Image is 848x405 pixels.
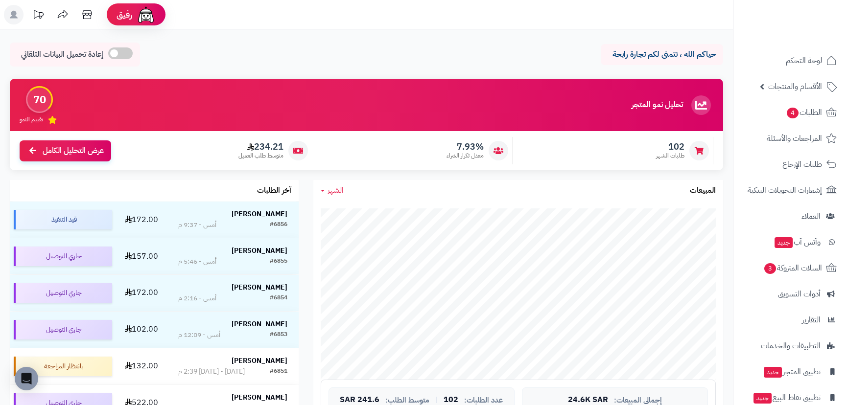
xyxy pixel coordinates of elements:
[786,106,822,119] span: الطلبات
[778,287,821,301] span: أدوات التسويق
[136,5,156,24] img: ai-face.png
[754,393,772,404] span: جديد
[270,257,287,267] div: #6855
[178,367,245,377] div: [DATE] - [DATE] 2:39 م
[20,115,43,124] span: تقييم النمو
[26,5,50,27] a: تحديثات المنصة
[385,396,429,405] span: متوسط الطلب:
[14,210,112,229] div: قيد التنفيذ
[117,9,132,21] span: رفيق
[786,54,822,67] span: لوحة التحكم
[116,348,167,384] td: 132.00
[14,283,112,303] div: جاري التوصيل
[656,141,684,152] span: 102
[321,185,344,196] a: الشهر
[739,256,842,280] a: السلات المتروكة3
[270,293,287,303] div: #6854
[232,356,287,366] strong: [PERSON_NAME]
[739,101,842,124] a: الطلبات4
[43,145,104,157] span: عرض التحليل الكامل
[20,140,111,161] a: عرض التحليل الكامل
[447,152,484,160] span: معدل تكرار الشراء
[14,320,112,339] div: جاري التوصيل
[232,282,287,292] strong: [PERSON_NAME]
[614,396,662,405] span: إجمالي المبيعات:
[802,313,821,327] span: التقارير
[764,367,782,378] span: جديد
[232,246,287,256] strong: [PERSON_NAME]
[761,339,821,353] span: التطبيقات والخدمات
[763,365,821,379] span: تطبيق المتجر
[15,367,38,390] div: Open Intercom Messenger
[763,261,822,275] span: السلات المتروكة
[782,157,822,171] span: طلبات الإرجاع
[739,49,842,72] a: لوحة التحكم
[690,186,716,195] h3: المبيعات
[739,179,842,202] a: إشعارات التحويلات البنكية
[764,263,776,274] span: 3
[739,308,842,332] a: التقارير
[328,184,344,196] span: الشهر
[775,237,793,248] span: جديد
[178,220,216,230] div: أمس - 9:37 م
[748,183,822,197] span: إشعارات التحويلات البنكية
[178,293,216,303] div: أمس - 2:16 م
[21,49,103,60] span: إعادة تحميل البيانات التلقائي
[464,396,503,405] span: عدد الطلبات:
[739,360,842,383] a: تطبيق المتجرجديد
[14,247,112,266] div: جاري التوصيل
[116,312,167,348] td: 102.00
[257,186,291,195] h3: آخر الطلبات
[739,153,842,176] a: طلبات الإرجاع
[568,396,608,405] span: 24.6K SAR
[801,209,821,223] span: العملاء
[656,152,684,160] span: طلبات الشهر
[767,132,822,145] span: المراجعات والأسئلة
[739,282,842,306] a: أدوات التسويق
[270,220,287,230] div: #6856
[340,396,379,405] span: 241.6 SAR
[116,275,167,311] td: 172.00
[232,392,287,403] strong: [PERSON_NAME]
[753,391,821,405] span: تطبيق نقاط البيع
[739,127,842,150] a: المراجعات والأسئلة
[116,202,167,238] td: 172.00
[447,141,484,152] span: 7.93%
[787,108,799,118] span: 4
[270,330,287,340] div: #6853
[116,238,167,274] td: 157.00
[774,235,821,249] span: وآتس آب
[739,204,842,228] a: العملاء
[739,334,842,358] a: التطبيقات والخدمات
[435,396,438,404] span: |
[178,257,216,267] div: أمس - 5:46 م
[768,80,822,93] span: الأقسام والمنتجات
[14,357,112,376] div: بانتظار المراجعة
[608,49,716,60] p: حياكم الله ، نتمنى لكم تجارة رابحة
[238,141,283,152] span: 234.21
[238,152,283,160] span: متوسط طلب العميل
[781,25,839,45] img: logo-2.png
[232,319,287,329] strong: [PERSON_NAME]
[270,367,287,377] div: #6851
[632,101,683,110] h3: تحليل نمو المتجر
[739,230,842,254] a: وآتس آبجديد
[444,396,458,405] span: 102
[232,209,287,219] strong: [PERSON_NAME]
[178,330,220,340] div: أمس - 12:09 م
